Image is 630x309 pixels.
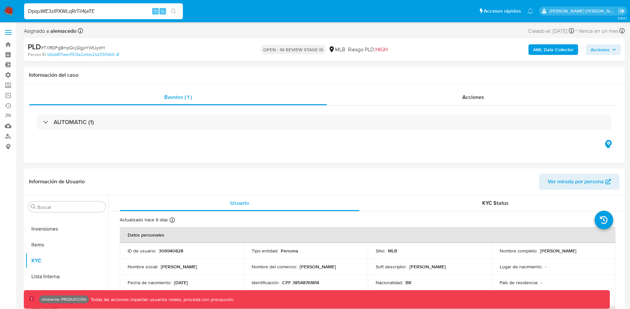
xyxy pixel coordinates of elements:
p: País de residencia : [500,280,538,286]
p: ID de usuario : [128,248,156,254]
button: Lista Interna [25,269,108,285]
p: [PERSON_NAME] [540,248,576,254]
span: s [162,8,164,14]
p: Ambiente: PRODUCCIÓN [42,298,86,301]
p: - [545,264,546,270]
h1: Información de Usuario [29,178,85,185]
p: [DATE] [174,280,188,286]
span: Acciones [591,44,609,55]
span: - [575,26,577,35]
p: Nombre completo : [500,248,537,254]
span: Usuario [230,199,249,207]
p: BR [405,280,411,286]
p: [PERSON_NAME] [300,264,336,270]
span: ⌥ [153,8,158,14]
p: MLB [388,248,397,254]
span: Accesos rápidos [484,8,521,15]
b: AML Data Collector [533,44,573,55]
p: - [541,280,542,286]
button: Listas Externas [25,285,108,300]
p: Nacionalidad : [376,280,403,286]
p: Fecha de nacimiento : [128,280,171,286]
span: Riesgo PLD: [348,46,388,53]
p: Sitio : [376,248,385,254]
button: Buscar [31,204,36,209]
h3: AUTOMATIC (1) [54,118,94,126]
b: alemacedo [49,27,76,35]
p: Nombre del comercio : [252,264,297,270]
a: Notificaciones [527,8,533,14]
p: Tipo entidad : [252,248,278,254]
input: Buscar [37,204,103,210]
button: Items [25,237,108,253]
div: Creado el: [DATE] [528,26,574,35]
span: KYC Status [482,199,509,207]
span: Vence en un mes [578,27,618,35]
p: [PERSON_NAME] [161,264,197,270]
p: Nombre social : [128,264,158,270]
b: PLD [28,41,41,52]
button: Acciones [586,44,621,55]
span: Acciones [462,93,484,101]
h1: Información del caso [29,72,619,78]
button: Ver mirada por persona [539,174,619,190]
button: AML Data Collector [528,44,578,55]
th: Datos personales [120,227,615,243]
p: Actualizado hace 6 días [120,217,168,223]
b: Person ID [28,52,46,58]
p: [PERSON_NAME] [409,264,446,270]
p: Todas las acciones impactan usuarios reales, proceda con precaución. [89,296,234,303]
span: Ver mirada por persona [548,174,604,190]
p: Lugar de nacimiento : [500,264,542,270]
div: AUTOMATIC (1) [37,114,611,130]
p: Soft descriptor : [376,264,407,270]
p: OPEN - IN REVIEW STAGE III [261,45,326,54]
span: HIGH [375,46,388,53]
p: CPF 38548761814 [282,280,319,286]
div: MLB [328,46,345,53]
span: # TXRDFg8mpQcjQgjxYWtJyoYt [41,44,105,51]
button: search-icon [167,7,180,16]
a: b6bb8111eecf1513a2e4dc2b205f14b6 [47,52,119,58]
span: Asignado a [24,27,76,35]
span: Eventos ( 1 ) [164,93,192,101]
p: 306940828 [159,248,183,254]
button: Inversiones [25,221,108,237]
p: elkin.mantilla@mercadolibre.com.co [549,8,616,14]
input: Buscar usuario o caso... [24,7,183,16]
p: Identificación : [252,280,279,286]
p: Persona [281,248,298,254]
button: KYC [25,253,108,269]
a: Salir [618,8,625,15]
